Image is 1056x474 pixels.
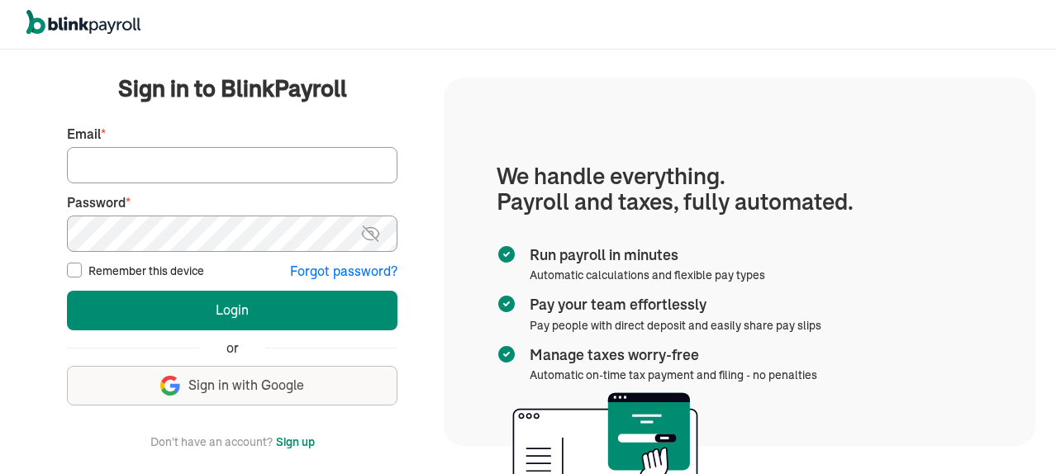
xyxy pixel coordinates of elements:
[188,376,304,395] span: Sign in with Google
[67,193,397,212] label: Password
[530,344,811,366] span: Manage taxes worry-free
[497,244,516,264] img: checkmark
[290,262,397,281] button: Forgot password?
[226,339,239,358] span: or
[530,367,817,382] span: Automatic on-time tax payment and filing - no penalties
[67,291,397,330] button: Login
[150,432,273,452] span: Don't have an account?
[67,147,397,183] input: Your email address
[497,294,516,314] img: checkmark
[973,395,1056,474] iframe: Chat Widget
[530,318,821,333] span: Pay people with direct deposit and easily share pay slips
[67,125,397,144] label: Email
[118,72,347,105] span: Sign in to BlinkPayroll
[530,268,765,282] span: Automatic calculations and flexible pay types
[530,244,759,266] span: Run payroll in minutes
[497,344,516,364] img: checkmark
[26,10,140,35] img: logo
[276,432,315,452] button: Sign up
[497,164,982,215] h1: We handle everything. Payroll and taxes, fully automated.
[160,376,180,396] img: google
[530,294,815,315] span: Pay your team effortlessly
[88,263,204,279] label: Remember this device
[67,366,397,405] button: Sign in with Google
[360,224,381,244] img: eye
